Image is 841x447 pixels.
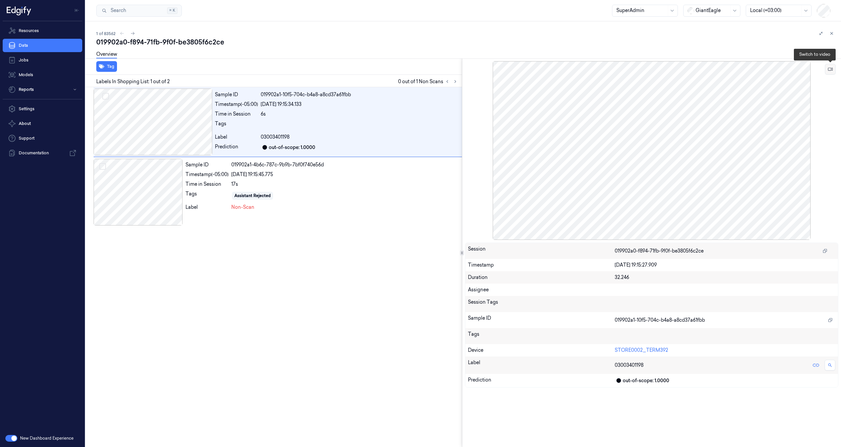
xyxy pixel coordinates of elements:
[96,5,182,17] button: Search⌘K
[615,274,835,281] div: 32.246
[72,5,82,16] button: Toggle Navigation
[3,117,82,130] button: About
[108,7,126,14] span: Search
[3,83,82,96] button: Reports
[261,111,459,118] div: 6s
[186,161,229,168] div: Sample ID
[615,317,705,324] span: 019902a1-10f5-704c-b4a8-a8cd37a61fbb
[231,161,459,168] div: 019902a1-4b6c-787c-9b9b-7bf0f740e56d
[3,146,82,160] a: Documentation
[261,134,289,141] span: 03003401198
[615,347,668,353] a: STORE0002_TERM392
[3,102,82,116] a: Settings
[186,181,229,188] div: Time in Session
[398,78,459,86] span: 0 out of 1 Non Scans
[102,93,109,100] button: Select row
[261,101,459,108] div: [DATE] 19:15:34.133
[96,51,117,58] a: Overview
[3,24,82,37] a: Resources
[261,91,459,98] div: 019902a1-10f5-704c-b4a8-a8cd37a61fbb
[96,31,115,36] span: 1 of 83562
[468,347,615,354] div: Device
[215,134,258,141] div: Label
[186,204,229,211] div: Label
[215,91,258,98] div: Sample ID
[468,359,615,371] div: Label
[468,246,615,256] div: Session
[3,53,82,67] a: Jobs
[468,299,615,309] div: Session Tags
[215,120,258,131] div: Tags
[623,377,669,384] div: out-of-scope: 1.0000
[3,68,82,82] a: Models
[96,61,117,72] button: Tag
[215,143,258,151] div: Prediction
[615,262,835,269] div: [DATE] 19:15:27.909
[186,171,229,178] div: Timestamp (-05:00)
[468,331,615,341] div: Tags
[215,111,258,118] div: Time in Session
[231,204,254,211] span: Non-Scan
[615,362,643,369] span: 03003401198
[269,144,315,151] div: out-of-scope: 1.0000
[96,78,170,85] span: Labels In Shopping List: 1 out of 2
[231,171,459,178] div: [DATE] 19:15:45.775
[3,39,82,52] a: Data
[99,163,106,170] button: Select row
[468,286,836,293] div: Assignee
[234,193,271,199] div: Assistant Rejected
[96,37,836,47] div: 019902a0-f894-71fb-9f0f-be3805f6c2ce
[186,190,229,201] div: Tags
[468,377,615,385] div: Prediction
[468,274,615,281] div: Duration
[3,132,82,145] a: Support
[468,315,615,325] div: Sample ID
[231,181,459,188] div: 17s
[615,248,704,255] span: 019902a0-f894-71fb-9f0f-be3805f6c2ce
[215,101,258,108] div: Timestamp (-05:00)
[468,262,615,269] div: Timestamp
